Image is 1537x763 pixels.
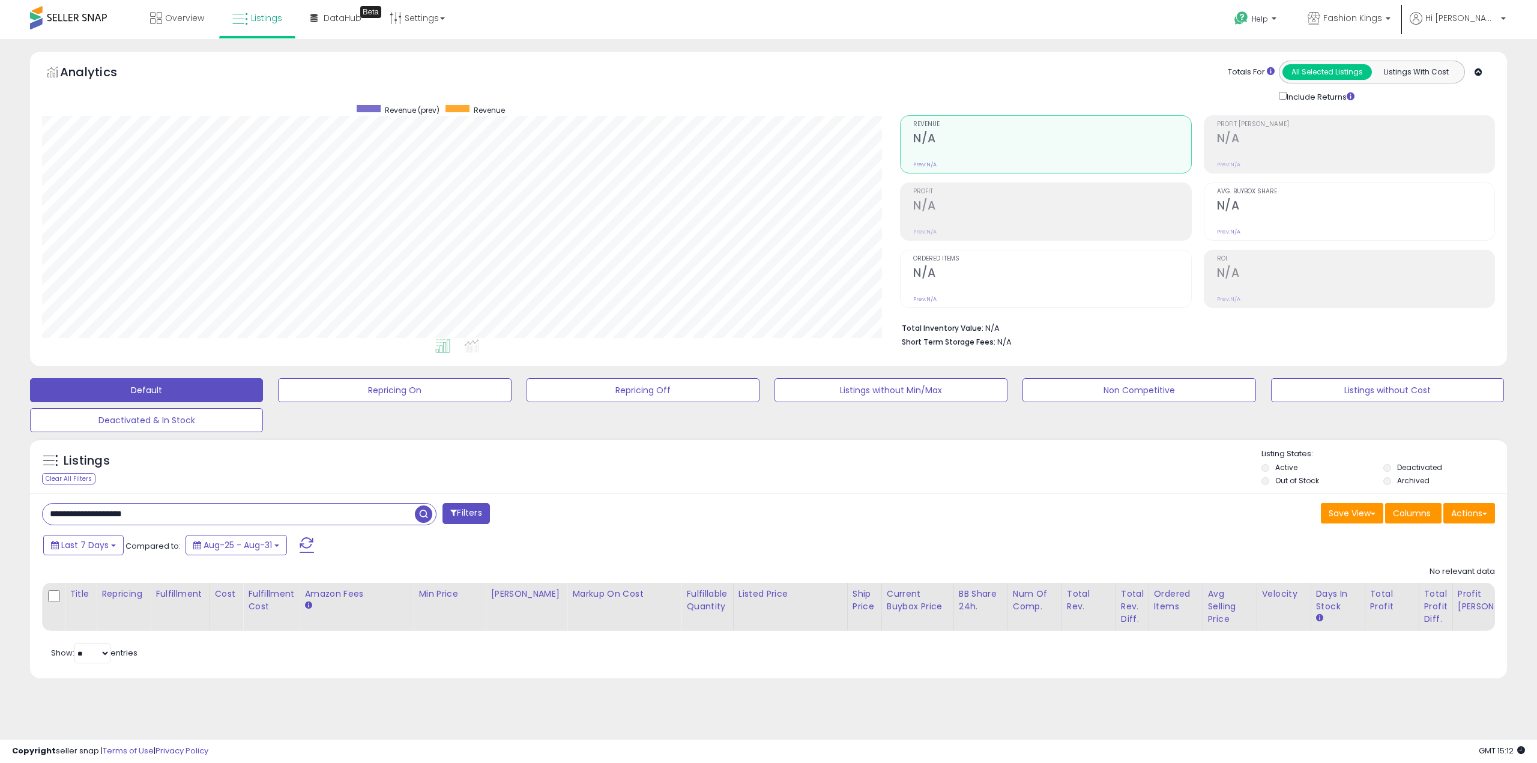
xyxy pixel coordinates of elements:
span: Show: entries [51,647,137,659]
div: Fulfillment Cost [248,588,294,613]
div: Profit [PERSON_NAME] [1458,588,1529,613]
div: Ordered Items [1154,588,1198,613]
button: Listings With Cost [1371,64,1461,80]
div: Min Price [418,588,480,600]
h2: N/A [1217,199,1494,215]
button: Filters [442,503,489,524]
th: The percentage added to the cost of goods (COGS) that forms the calculator for Min & Max prices. [567,583,681,631]
div: No relevant data [1430,566,1495,578]
div: Include Returns [1270,89,1369,103]
p: Listing States: [1261,448,1507,460]
small: Prev: N/A [913,161,937,168]
span: Revenue (prev) [385,105,439,115]
div: Tooltip anchor [360,6,381,18]
span: Revenue [474,105,505,115]
h2: N/A [913,131,1191,148]
h2: N/A [1217,131,1494,148]
span: Fashion Kings [1323,12,1382,24]
span: Profit [PERSON_NAME] [1217,121,1494,128]
button: Columns [1385,503,1442,523]
div: BB Share 24h. [959,588,1003,613]
button: All Selected Listings [1282,64,1372,80]
button: Repricing On [278,378,511,402]
small: Amazon Fees. [304,600,312,611]
span: Ordered Items [913,256,1191,262]
button: Listings without Cost [1271,378,1504,402]
span: Profit [913,188,1191,195]
button: Aug-25 - Aug-31 [186,535,287,555]
span: DataHub [324,12,361,24]
button: Deactivated & In Stock [30,408,263,432]
span: Columns [1393,507,1431,519]
button: Actions [1443,503,1495,523]
div: Total Rev. [1067,588,1111,613]
small: Prev: N/A [913,228,937,235]
button: Listings without Min/Max [775,378,1007,402]
b: Total Inventory Value: [902,323,983,333]
span: Last 7 Days [61,539,109,551]
a: Help [1225,2,1288,39]
label: Archived [1397,475,1430,486]
h2: N/A [913,199,1191,215]
div: Listed Price [738,588,842,600]
label: Active [1275,462,1297,472]
div: Fulfillment [156,588,204,600]
small: Prev: N/A [1217,295,1240,303]
div: Markup on Cost [572,588,676,600]
div: Cost [215,588,238,600]
span: ROI [1217,256,1494,262]
div: Num of Comp. [1013,588,1057,613]
a: Hi [PERSON_NAME] [1410,12,1506,39]
h2: N/A [913,266,1191,282]
div: Amazon Fees [304,588,408,600]
h2: N/A [1217,266,1494,282]
div: Clear All Filters [42,473,95,484]
div: Velocity [1262,588,1306,600]
span: Help [1252,14,1268,24]
small: Prev: N/A [913,295,937,303]
span: Hi [PERSON_NAME] [1425,12,1497,24]
div: Total Rev. Diff. [1121,588,1144,626]
button: Save View [1321,503,1383,523]
button: Default [30,378,263,402]
span: Listings [251,12,282,24]
div: [PERSON_NAME] [491,588,562,600]
div: Ship Price [853,588,877,613]
div: Total Profit Diff. [1424,588,1448,626]
button: Non Competitive [1022,378,1255,402]
div: Current Buybox Price [887,588,949,613]
div: Fulfillable Quantity [686,588,728,613]
span: Overview [165,12,204,24]
span: Compared to: [125,540,181,552]
small: Prev: N/A [1217,161,1240,168]
div: Avg Selling Price [1208,588,1252,626]
button: Repricing Off [527,378,759,402]
li: N/A [902,320,1486,334]
label: Out of Stock [1275,475,1319,486]
div: Totals For [1228,67,1275,78]
small: Prev: N/A [1217,228,1240,235]
b: Short Term Storage Fees: [902,337,995,347]
button: Last 7 Days [43,535,124,555]
span: N/A [997,336,1012,348]
div: Repricing [101,588,145,600]
small: Days In Stock. [1316,613,1323,624]
div: Title [70,588,91,600]
h5: Analytics [60,64,140,83]
h5: Listings [64,453,110,469]
div: Days In Stock [1316,588,1360,613]
label: Deactivated [1397,462,1442,472]
i: Get Help [1234,11,1249,26]
span: Avg. Buybox Share [1217,188,1494,195]
span: Revenue [913,121,1191,128]
span: Aug-25 - Aug-31 [204,539,272,551]
div: Total Profit [1370,588,1414,613]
